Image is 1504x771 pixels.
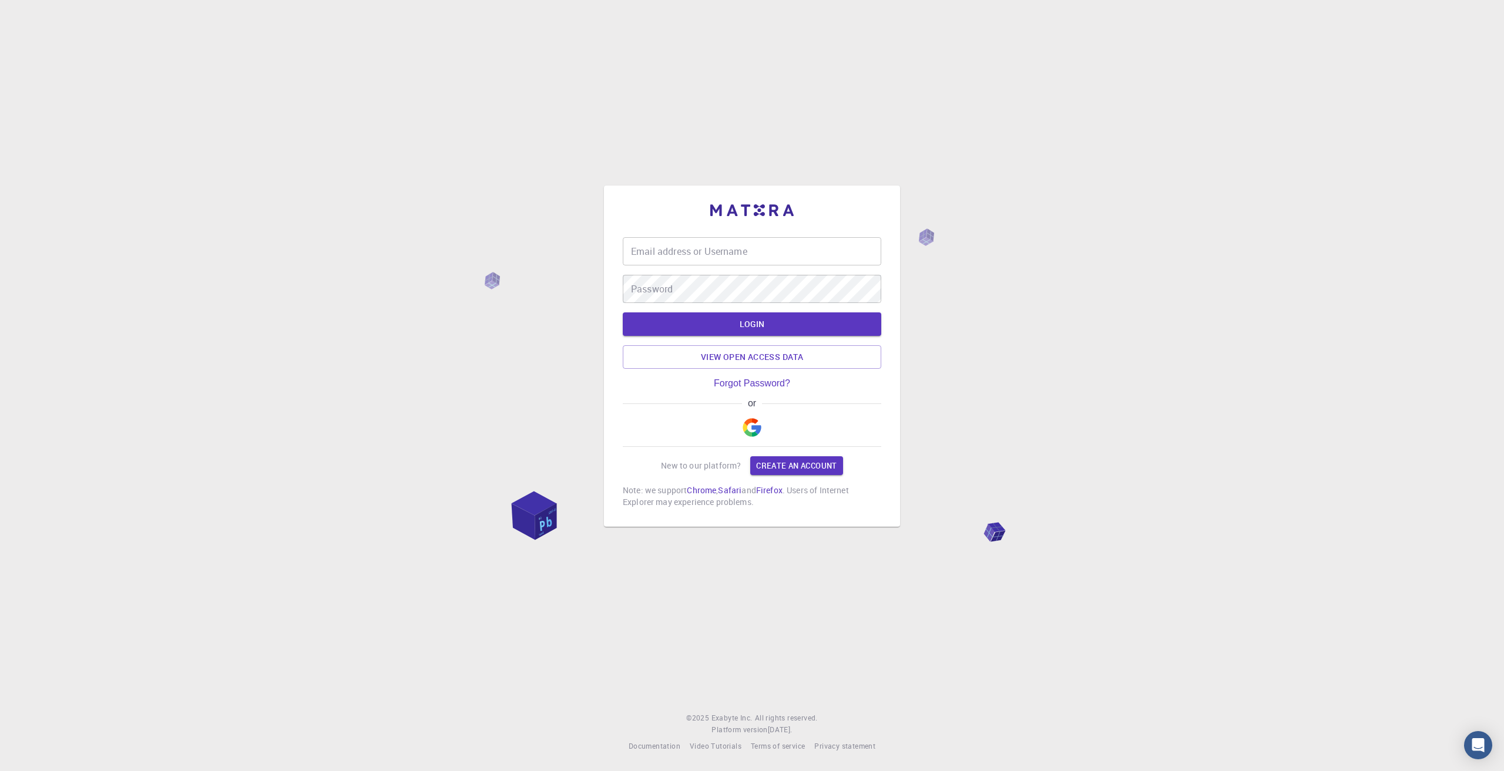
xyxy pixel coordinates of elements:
[661,460,741,472] p: New to our platform?
[714,378,790,389] a: Forgot Password?
[711,712,753,724] a: Exabyte Inc.
[756,484,783,496] a: Firefox
[623,484,881,508] p: Note: we support , and . Users of Internet Explorer may experience problems.
[814,741,875,750] span: Privacy statement
[711,713,753,722] span: Exabyte Inc.
[751,741,805,750] span: Terms of service
[768,725,793,734] span: [DATE] .
[768,724,793,736] a: [DATE].
[755,712,818,724] span: All rights reserved.
[814,740,875,752] a: Privacy statement
[742,398,761,409] span: or
[623,345,881,369] a: View open access data
[711,724,767,736] span: Platform version
[751,740,805,752] a: Terms of service
[629,740,680,752] a: Documentation
[623,312,881,336] button: LOGIN
[750,456,842,475] a: Create an account
[1464,731,1492,759] div: Open Intercom Messenger
[690,741,741,750] span: Video Tutorials
[629,741,680,750] span: Documentation
[687,484,716,496] a: Chrome
[743,418,761,437] img: Google
[718,484,741,496] a: Safari
[690,740,741,752] a: Video Tutorials
[686,712,711,724] span: © 2025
